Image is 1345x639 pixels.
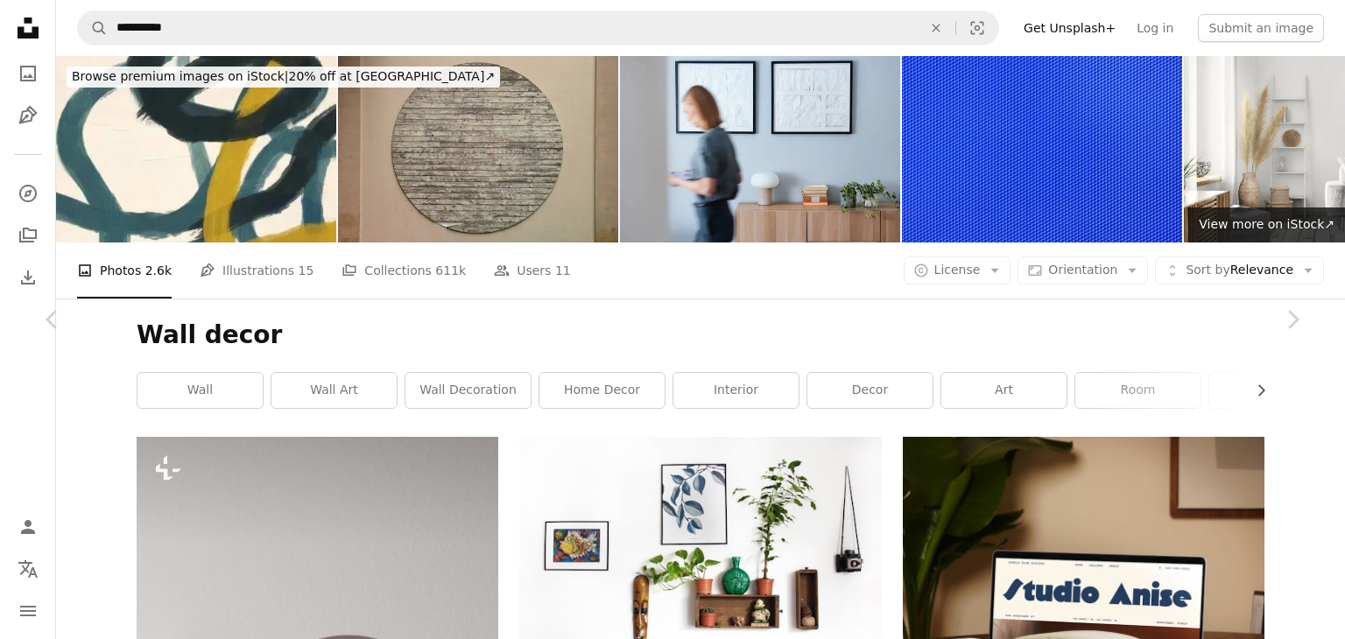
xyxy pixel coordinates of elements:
[1126,14,1184,42] a: Log in
[11,176,46,211] a: Explore
[72,69,495,83] span: 20% off at [GEOGRAPHIC_DATA] ↗
[673,373,799,408] a: interior
[1075,373,1201,408] a: room
[11,218,46,253] a: Collections
[338,56,618,242] img: unusual, background images
[77,11,999,46] form: Find visuals sitewide
[1048,263,1117,277] span: Orientation
[934,263,981,277] span: License
[11,551,46,586] button: Language
[78,11,108,45] button: Search Unsplash
[137,319,1264,351] h1: Wall decor
[137,373,263,408] a: wall
[1013,14,1126,42] a: Get Unsplash+
[1188,207,1345,242] a: View more on iStock↗
[1155,256,1324,284] button: Sort byRelevance
[1186,262,1293,279] span: Relevance
[72,69,288,83] span: Browse premium images on iStock |
[11,593,46,628] button: Menu
[956,11,998,45] button: Visual search
[1018,256,1148,284] button: Orientation
[56,56,511,98] a: Browse premium images on iStock|20% off at [GEOGRAPHIC_DATA]↗
[1186,263,1229,277] span: Sort by
[1199,217,1334,231] span: View more on iStock ↗
[904,256,1011,284] button: License
[435,261,466,280] span: 611k
[11,98,46,133] a: Illustrations
[494,242,571,298] a: Users 11
[620,56,900,242] img: Modern Home Interior with Artistic Wall Decor and Woman Passing By
[200,242,313,298] a: Illustrations 15
[917,11,955,45] button: Clear
[271,373,397,408] a: wall art
[902,56,1182,242] img: Blue Color Background Honeycomb Pattern
[405,373,531,408] a: wall decoration
[539,373,665,408] a: home decor
[342,242,466,298] a: Collections 611k
[11,509,46,544] a: Log in / Sign up
[299,261,314,280] span: 15
[56,56,336,242] img: Modern abstract acrylic
[941,373,1067,408] a: art
[1240,235,1345,404] a: Next
[11,56,46,91] a: Photos
[807,373,933,408] a: decor
[1209,373,1334,408] a: plant
[555,261,571,280] span: 11
[1198,14,1324,42] button: Submit an image
[519,549,881,565] a: assorted wall decors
